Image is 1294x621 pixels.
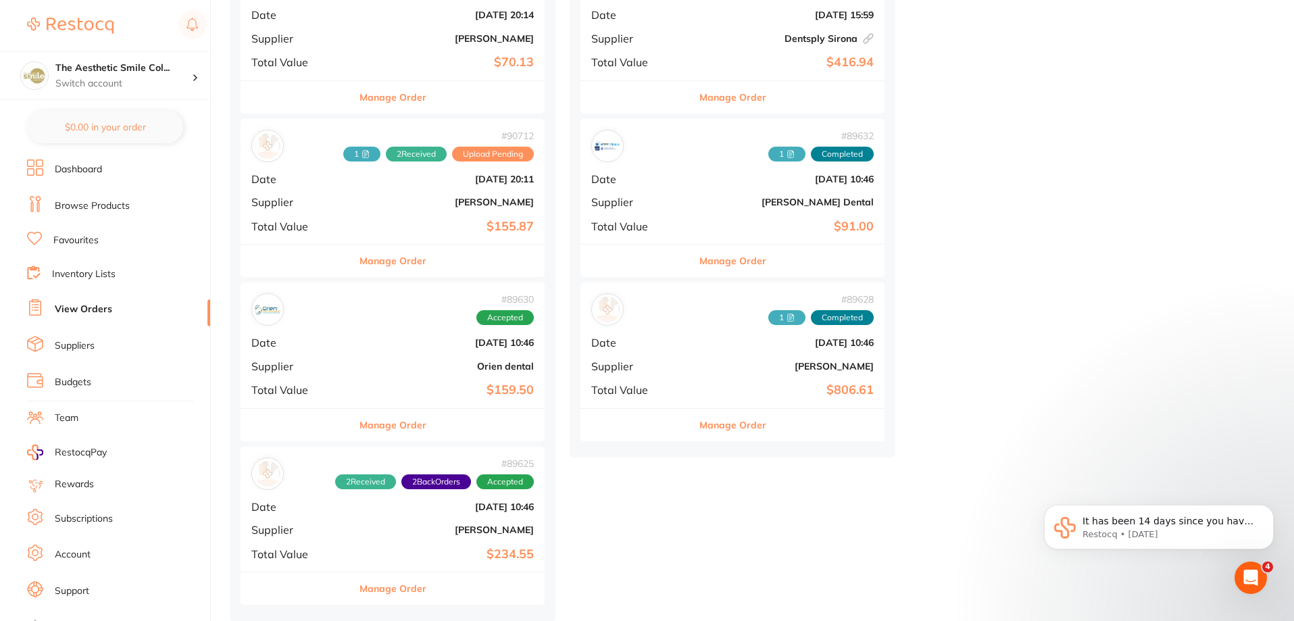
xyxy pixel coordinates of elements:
b: [DATE] 15:59 [693,9,874,20]
b: [DATE] 10:46 [693,337,874,348]
span: RestocqPay [55,446,107,459]
b: [DATE] 20:11 [353,174,534,184]
button: Manage Order [359,409,426,441]
button: Manage Order [699,81,766,114]
button: Manage Order [699,245,766,277]
img: Adam Dental [255,461,280,487]
span: Received [386,147,447,162]
img: RestocqPay [27,445,43,460]
button: $0.00 in your order [27,111,183,143]
span: Supplier [591,196,682,208]
span: Date [591,9,682,21]
span: Received [335,474,396,489]
b: [DATE] 10:46 [353,501,534,512]
a: Favourites [53,234,99,247]
span: Total Value [251,56,342,68]
b: [DATE] 10:46 [693,174,874,184]
span: Accepted [476,474,534,489]
span: # 90712 [343,130,534,141]
span: # 89630 [476,294,534,305]
b: [DATE] 20:14 [353,9,534,20]
button: Manage Order [359,245,426,277]
span: Completed [811,147,874,162]
b: [PERSON_NAME] [353,197,534,207]
a: Subscriptions [55,512,113,526]
b: [PERSON_NAME] Dental [693,197,874,207]
span: Date [591,173,682,185]
span: Supplier [251,360,342,372]
div: Adam Dental#896252Received2BackOrdersAcceptedDate[DATE] 10:46Supplier[PERSON_NAME]Total Value$234... [241,447,545,605]
a: Inventory Lists [52,268,116,281]
img: Henry Schein Halas [595,297,620,322]
b: Orien dental [353,361,534,372]
span: Total Value [251,548,342,560]
a: Account [55,548,91,562]
h4: The Aesthetic Smile Collective [55,61,192,75]
span: Completed [811,310,874,325]
span: Received [768,147,805,162]
b: [PERSON_NAME] [693,361,874,372]
img: Restocq Logo [27,18,114,34]
span: Accepted [476,310,534,325]
img: Henry Schein Halas [255,133,280,159]
a: Browse Products [55,199,130,213]
iframe: Intercom live chat [1235,562,1267,594]
span: Supplier [251,524,342,536]
b: $155.87 [353,220,534,234]
a: Budgets [55,376,91,389]
span: Received [768,310,805,325]
a: Team [55,412,78,425]
span: Total Value [591,220,682,232]
p: Switch account [55,77,192,91]
button: Manage Order [359,81,426,114]
a: View Orders [55,303,112,316]
div: Henry Schein Halas#907121 2ReceivedUpload PendingDate[DATE] 20:11Supplier[PERSON_NAME]Total Value... [241,119,545,278]
span: Total Value [251,384,342,396]
a: Suppliers [55,339,95,353]
button: Manage Order [359,572,426,605]
button: Manage Order [699,409,766,441]
span: Upload Pending [452,147,534,162]
b: [PERSON_NAME] [353,33,534,44]
span: Date [251,501,342,513]
img: The Aesthetic Smile Collective [21,62,48,89]
a: Rewards [55,478,94,491]
b: [PERSON_NAME] [353,524,534,535]
b: [DATE] 10:46 [353,337,534,348]
span: Back orders [401,474,471,489]
b: $234.55 [353,547,534,562]
span: 4 [1262,562,1273,572]
span: # 89632 [768,130,874,141]
span: Supplier [251,196,342,208]
span: # 89628 [768,294,874,305]
a: Support [55,585,89,598]
a: RestocqPay [27,445,107,460]
span: Total Value [251,220,342,232]
span: Supplier [251,32,342,45]
img: Erskine Dental [595,133,620,159]
iframe: Intercom notifications message [1024,476,1294,585]
span: Date [251,173,342,185]
span: Supplier [591,360,682,372]
span: # 89625 [335,458,534,469]
a: Dashboard [55,163,102,176]
b: $159.50 [353,383,534,397]
span: Total Value [591,384,682,396]
div: Orien dental#89630AcceptedDate[DATE] 10:46SupplierOrien dentalTotal Value$159.50Manage Order [241,282,545,441]
b: $91.00 [693,220,874,234]
img: Orien dental [255,297,280,322]
span: Total Value [591,56,682,68]
b: $70.13 [353,55,534,70]
span: Supplier [591,32,682,45]
span: Received [343,147,380,162]
span: Date [251,337,342,349]
b: $806.61 [693,383,874,397]
a: Restocq Logo [27,10,114,41]
span: Date [251,9,342,21]
b: Dentsply Sirona [693,33,874,44]
b: $416.94 [693,55,874,70]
